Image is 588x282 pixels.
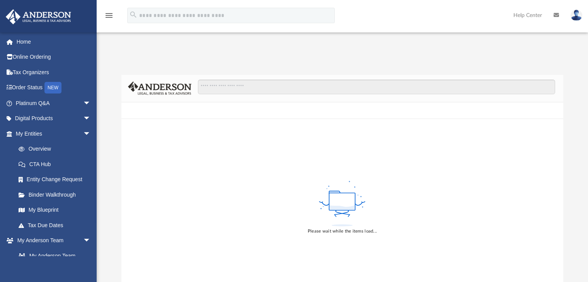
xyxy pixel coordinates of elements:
div: Please wait while the items load... [308,228,377,235]
span: arrow_drop_down [83,95,99,111]
span: arrow_drop_down [83,111,99,127]
span: arrow_drop_down [83,233,99,249]
a: CTA Hub [11,156,102,172]
a: My Anderson Team [11,248,95,263]
i: menu [104,11,114,20]
a: Platinum Q&Aarrow_drop_down [5,95,102,111]
div: NEW [44,82,61,93]
img: User Pic [571,10,582,21]
a: Overview [11,141,102,157]
a: Tax Organizers [5,65,102,80]
a: My Blueprint [11,202,99,218]
a: Binder Walkthrough [11,187,102,202]
a: Home [5,34,102,49]
img: Anderson Advisors Platinum Portal [3,9,73,24]
a: menu [104,15,114,20]
input: Search files and folders [198,80,555,94]
i: search [129,10,138,19]
a: Order StatusNEW [5,80,102,96]
a: My Anderson Teamarrow_drop_down [5,233,99,248]
a: My Entitiesarrow_drop_down [5,126,102,141]
a: Digital Productsarrow_drop_down [5,111,102,126]
a: Tax Due Dates [11,217,102,233]
a: Entity Change Request [11,172,102,187]
a: Online Ordering [5,49,102,65]
span: arrow_drop_down [83,126,99,142]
